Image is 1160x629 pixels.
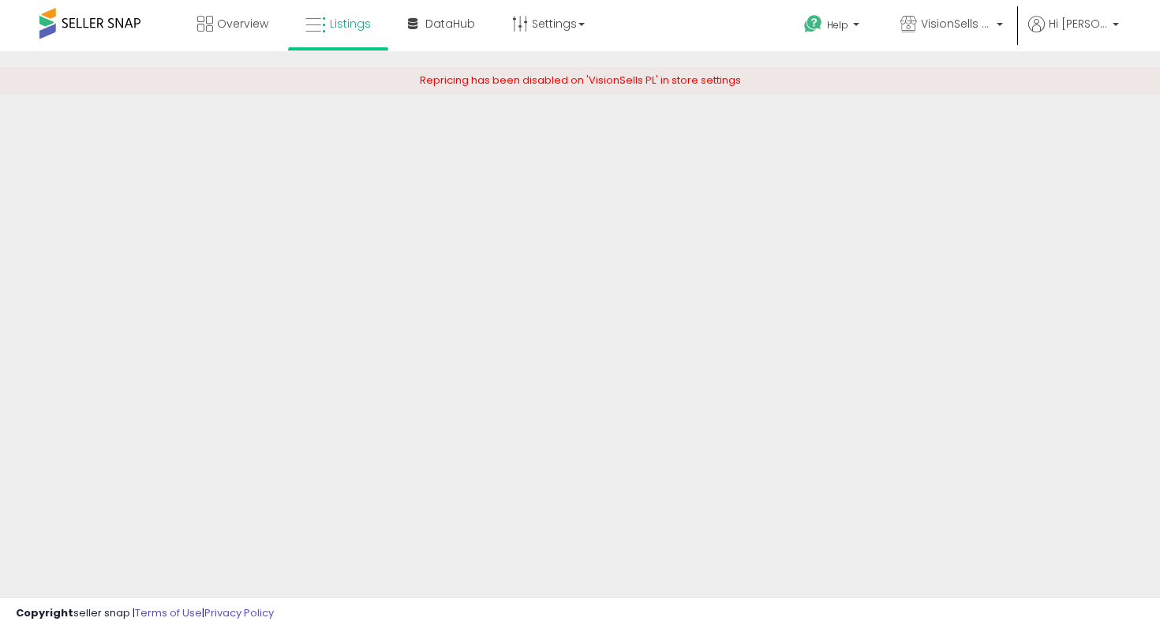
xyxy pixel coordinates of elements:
[1049,16,1108,32] span: Hi [PERSON_NAME]
[921,16,992,32] span: VisionSells ES
[16,606,274,621] div: seller snap | |
[791,2,875,51] a: Help
[425,16,475,32] span: DataHub
[204,605,274,620] a: Privacy Policy
[420,73,741,88] span: Repricing has been disabled on 'VisionSells PL' in store settings
[330,16,371,32] span: Listings
[217,16,268,32] span: Overview
[16,605,73,620] strong: Copyright
[135,605,202,620] a: Terms of Use
[1028,16,1119,51] a: Hi [PERSON_NAME]
[827,18,848,32] span: Help
[803,14,823,34] i: Get Help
